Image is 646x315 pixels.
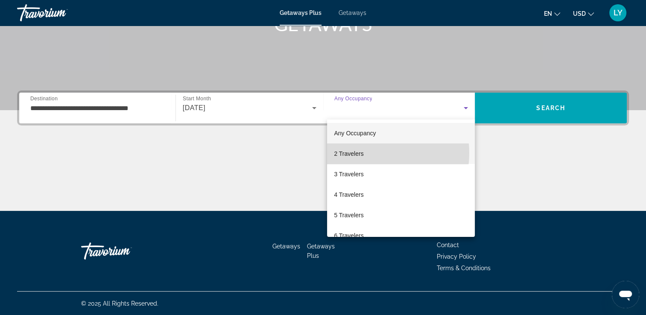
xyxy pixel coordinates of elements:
[334,190,363,200] span: 4 Travelers
[612,281,639,308] iframe: Button to launch messaging window
[334,230,363,241] span: 6 Travelers
[334,130,376,137] span: Any Occupancy
[334,149,363,159] span: 2 Travelers
[334,169,363,179] span: 3 Travelers
[334,210,363,220] span: 5 Travelers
